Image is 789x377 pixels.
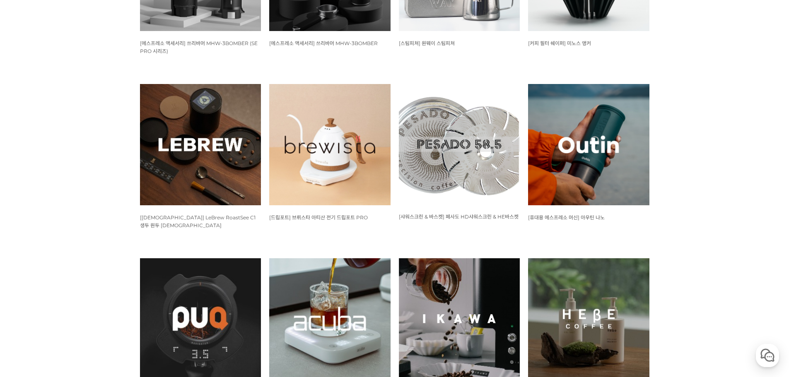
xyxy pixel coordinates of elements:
[55,262,107,283] a: 대화
[528,214,605,221] span: [휴대용 에스프레소 머신] 아우틴 나노
[269,84,391,205] img: 브뤼스타, brewista, 아티산, 전기 드립포트
[26,275,31,281] span: 홈
[2,262,55,283] a: 홈
[269,214,368,221] span: [드립포트] 브뤼스타 아티산 전기 드립포트 PRO
[528,84,649,205] img: 아우틴 나노 휴대용 에스프레소 머신
[140,84,261,205] img: 르브루 LeBrew
[269,40,378,46] a: [에스프레소 액세서리] 쓰리바머 MHW-3BOMBER
[128,275,138,281] span: 설정
[528,214,605,221] a: [휴대용 에스프레소 머신] 아우틴 나노
[399,40,455,46] a: [스팀피쳐] 원웨이 스팀피쳐
[399,84,520,204] img: 페사도 HD샤워스크린, HE바스켓
[399,214,519,220] span: [샤워스크린 & 바스켓] 페사도 HD샤워스크린 & HE바스켓
[140,40,258,54] a: [에스프레소 액세서리] 쓰리바머 MHW-3BOMBER (SE PRO 시리즈)
[528,40,591,46] a: [커피 필터 쉐이퍼] 미노스 앵커
[399,213,519,220] a: [샤워스크린 & 바스켓] 페사도 HD샤워스크린 & HE바스켓
[140,214,256,228] a: [[DEMOGRAPHIC_DATA]] LeBrew RoastSee C1 생두 원두 [DEMOGRAPHIC_DATA]
[76,275,86,282] span: 대화
[140,214,256,228] span: [[DEMOGRAPHIC_DATA]] LeBrew RoastSee C1 생두 원두 [DEMOGRAPHIC_DATA]
[269,214,368,221] a: [드립포트] 브뤼스타 아티산 전기 드립포트 PRO
[107,262,159,283] a: 설정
